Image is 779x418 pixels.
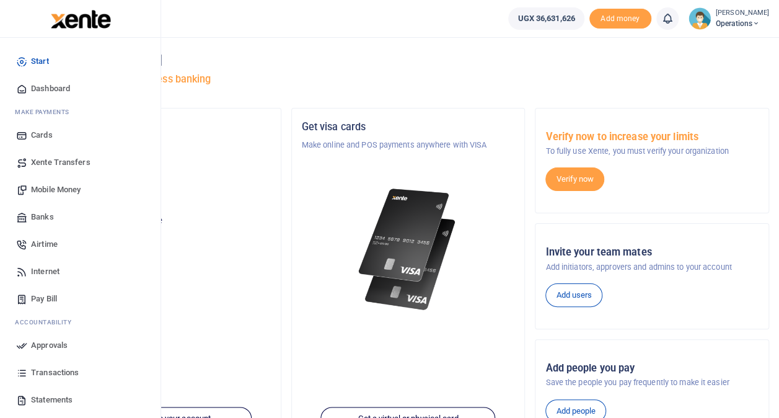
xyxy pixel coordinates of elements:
a: UGX 36,631,626 [508,7,584,30]
a: Add users [545,283,602,307]
span: Cards [31,129,53,141]
a: Xente Transfers [10,149,151,176]
span: UGX 36,631,626 [517,12,574,25]
p: THET [58,139,271,151]
li: M [10,102,151,122]
span: Approvals [31,339,68,352]
span: Start [31,55,49,68]
h5: Verify now to increase your limits [545,131,759,143]
span: Banks [31,211,54,223]
span: countability [24,318,71,327]
a: Add money [589,13,651,22]
a: profile-user [PERSON_NAME] Operations [689,7,769,30]
h5: Add people you pay [545,362,759,375]
a: Airtime [10,231,151,258]
a: Cards [10,122,151,149]
p: Make online and POS payments anywhere with VISA [302,139,515,151]
h5: Invite your team mates [545,246,759,259]
span: Dashboard [31,82,70,95]
img: profile-user [689,7,711,30]
p: Operations [58,187,271,200]
span: Add money [589,9,651,29]
h5: Get visa cards [302,121,515,133]
a: Start [10,48,151,75]
p: Save the people you pay frequently to make it easier [545,376,759,389]
h4: Hello [PERSON_NAME] [47,53,769,67]
span: Airtime [31,238,58,251]
li: Toup your wallet [589,9,651,29]
span: Operations [716,18,769,29]
a: Dashboard [10,75,151,102]
a: Pay Bill [10,285,151,313]
span: Xente Transfers [31,156,90,169]
a: logo-small logo-large logo-large [50,14,111,23]
a: Statements [10,386,151,414]
span: Internet [31,265,59,278]
small: [PERSON_NAME] [716,8,769,19]
p: Add initiators, approvers and admins to your account [545,261,759,273]
span: Pay Bill [31,293,57,305]
span: Transactions [31,367,79,379]
img: logo-large [51,10,111,29]
a: Verify now [545,167,604,191]
a: Approvals [10,332,151,359]
h5: UGX 36,631,626 [58,230,271,242]
a: Internet [10,258,151,285]
li: Ac [10,313,151,332]
img: xente-_physical_cards.png [355,181,462,318]
a: Banks [10,203,151,231]
a: Mobile Money [10,176,151,203]
h5: Account [58,169,271,181]
span: Mobile Money [31,184,81,196]
h5: Welcome to better business banking [47,73,769,86]
a: Transactions [10,359,151,386]
p: Your current account balance [58,215,271,227]
li: Wallet ballance [503,7,589,30]
span: ake Payments [21,107,69,117]
h5: Organization [58,121,271,133]
p: To fully use Xente, you must verify your organization [545,145,759,158]
span: Statements [31,394,73,406]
